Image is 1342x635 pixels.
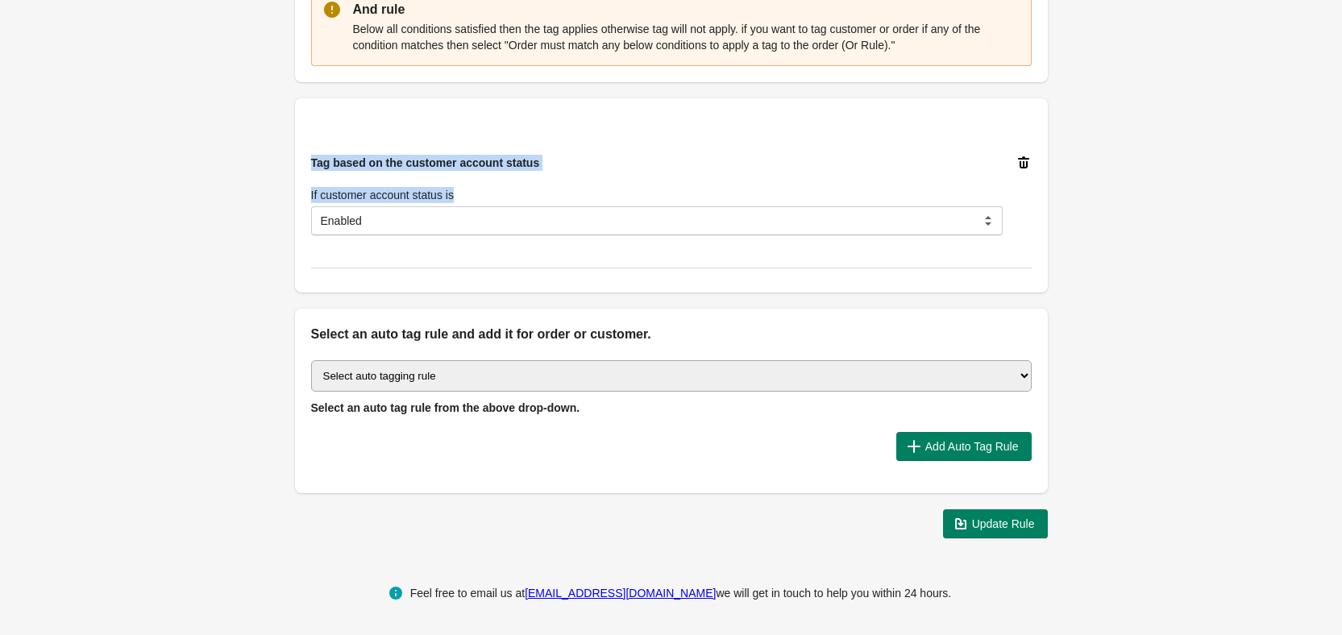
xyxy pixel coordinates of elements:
button: Update Rule [943,509,1048,538]
p: Below all conditions satisfied then the tag applies otherwise tag will not apply. if you want to ... [353,21,1019,53]
label: If customer account status is [311,187,454,203]
span: Update Rule [972,517,1035,530]
div: Feel free to email us at we will get in touch to help you within 24 hours. [410,583,952,603]
a: [EMAIL_ADDRESS][DOMAIN_NAME] [525,587,716,600]
button: Add Auto Tag Rule [896,432,1032,461]
span: Tag based on the customer account status [311,156,540,169]
h2: Select an auto tag rule and add it for order or customer. [311,325,1032,344]
span: Select an auto tag rule from the above drop-down. [311,401,580,414]
span: Add Auto Tag Rule [925,440,1019,453]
